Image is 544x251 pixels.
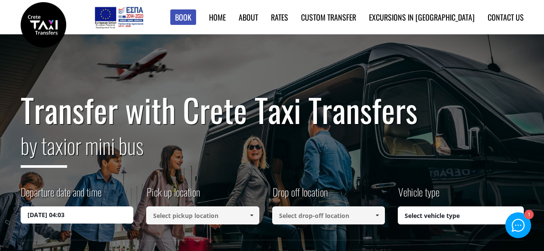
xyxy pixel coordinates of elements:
img: e-bannersEUERDF180X90.jpg [93,4,144,30]
a: Show All Items [370,206,384,224]
div: 1 [524,211,533,220]
input: Select drop-off location [272,206,385,224]
label: Vehicle type [398,184,440,206]
a: Contact us [488,12,524,23]
a: About [239,12,258,23]
h2: or mini bus [21,128,524,174]
span: by taxi [21,129,67,168]
h1: Transfer with Crete Taxi Transfers [21,92,524,128]
a: Home [209,12,226,23]
label: Pick up location [146,184,200,206]
a: Book [170,9,196,25]
a: Crete Taxi Transfers | Safe Taxi Transfer Services from to Heraklion Airport, Chania Airport, Ret... [21,19,66,28]
label: Drop off location [272,184,328,206]
span: Select vehicle type [398,207,523,225]
input: Select pickup location [146,206,259,224]
a: Rates [271,12,288,23]
a: Show All Items [244,206,258,224]
img: Crete Taxi Transfers | Safe Taxi Transfer Services from to Heraklion Airport, Chania Airport, Ret... [21,2,66,48]
a: Custom Transfer [301,12,356,23]
label: Departure date and time [21,184,101,206]
a: Excursions in [GEOGRAPHIC_DATA] [369,12,475,23]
